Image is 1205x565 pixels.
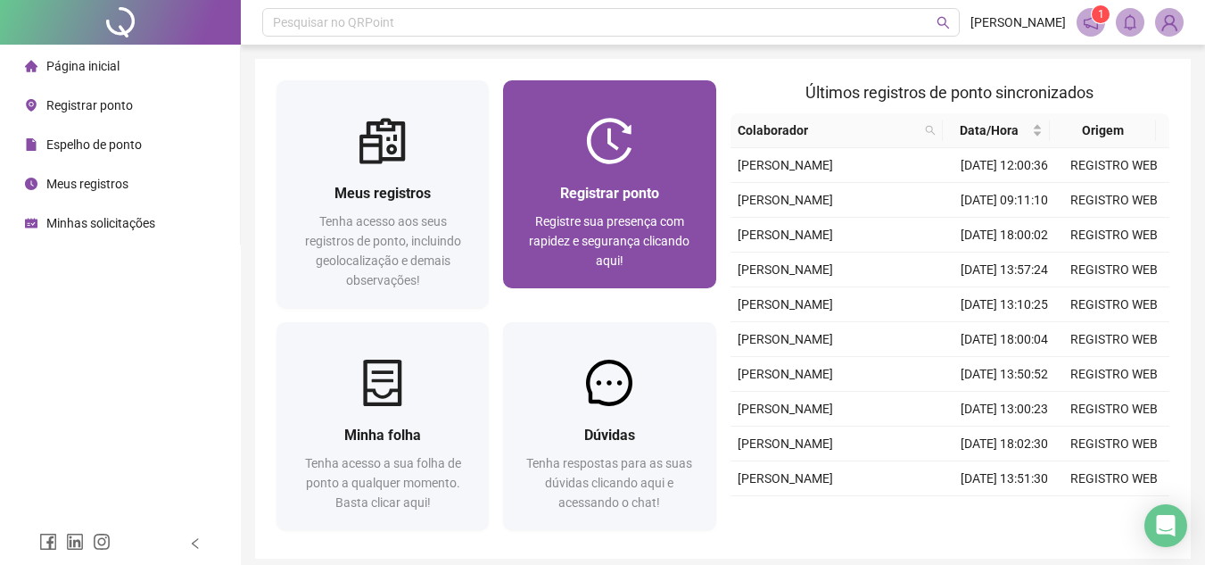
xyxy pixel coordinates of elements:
img: 89418 [1156,9,1183,36]
span: Tenha acesso aos seus registros de ponto, incluindo geolocalização e demais observações! [305,214,461,287]
td: REGISTRO WEB [1060,427,1169,461]
a: Meus registrosTenha acesso aos seus registros de ponto, incluindo geolocalização e demais observa... [276,80,489,308]
span: [PERSON_NAME] [738,367,833,381]
td: REGISTRO WEB [1060,183,1169,218]
span: Registrar ponto [560,185,659,202]
span: Colaborador [738,120,919,140]
td: [DATE] 09:11:10 [950,183,1060,218]
span: [PERSON_NAME] [738,332,833,346]
a: Registrar pontoRegistre sua presença com rapidez e segurança clicando aqui! [503,80,715,288]
span: [PERSON_NAME] [738,193,833,207]
td: REGISTRO WEB [1060,322,1169,357]
span: Tenha respostas para as suas dúvidas clicando aqui e acessando o chat! [526,456,692,510]
td: [DATE] 12:51:00 [950,496,1060,531]
a: Minha folhaTenha acesso a sua folha de ponto a qualquer momento. Basta clicar aqui! [276,322,489,530]
span: Data/Hora [950,120,1028,140]
span: 1 [1098,8,1104,21]
span: bell [1122,14,1138,30]
span: Minhas solicitações [46,216,155,230]
span: [PERSON_NAME] [970,12,1066,32]
span: left [189,537,202,550]
span: [PERSON_NAME] [738,228,833,242]
span: [PERSON_NAME] [738,471,833,486]
span: Espelho de ponto [46,137,142,152]
span: search [937,16,950,29]
span: [PERSON_NAME] [738,436,833,451]
span: clock-circle [25,178,37,190]
span: Tenha acesso a sua folha de ponto a qualquer momento. Basta clicar aqui! [305,456,461,510]
span: Últimos registros de ponto sincronizados [805,83,1094,102]
span: home [25,60,37,72]
span: search [925,125,936,136]
span: linkedin [66,533,84,551]
span: Meus registros [46,177,128,191]
td: REGISTRO WEB [1060,461,1169,496]
td: [DATE] 13:00:23 [950,392,1060,427]
a: DúvidasTenha respostas para as suas dúvidas clicando aqui e acessando o chat! [503,322,715,530]
td: [DATE] 13:51:30 [950,461,1060,496]
th: Data/Hora [943,113,1049,148]
span: facebook [39,533,57,551]
span: [PERSON_NAME] [738,402,833,416]
span: schedule [25,217,37,229]
span: Minha folha [344,427,421,444]
td: [DATE] 13:10:25 [950,287,1060,322]
td: [DATE] 18:02:30 [950,427,1060,461]
span: notification [1083,14,1099,30]
span: Meus registros [334,185,431,202]
span: file [25,138,37,151]
span: Página inicial [46,59,120,73]
td: REGISTRO WEB [1060,496,1169,531]
td: REGISTRO WEB [1060,357,1169,392]
td: [DATE] 18:00:02 [950,218,1060,253]
td: [DATE] 13:50:52 [950,357,1060,392]
span: Registre sua presença com rapidez e segurança clicando aqui! [529,214,689,268]
td: REGISTRO WEB [1060,392,1169,427]
span: Dúvidas [584,427,635,444]
span: instagram [93,533,111,551]
span: environment [25,99,37,112]
span: [PERSON_NAME] [738,158,833,172]
sup: 1 [1092,5,1110,23]
span: [PERSON_NAME] [738,297,833,312]
td: REGISTRO WEB [1060,253,1169,287]
td: [DATE] 12:00:36 [950,148,1060,183]
th: Origem [1050,113,1156,148]
td: [DATE] 18:00:04 [950,322,1060,357]
span: [PERSON_NAME] [738,262,833,277]
td: REGISTRO WEB [1060,287,1169,322]
td: REGISTRO WEB [1060,218,1169,253]
td: [DATE] 13:57:24 [950,253,1060,287]
div: Open Intercom Messenger [1144,504,1187,547]
td: REGISTRO WEB [1060,148,1169,183]
span: Registrar ponto [46,98,133,112]
span: search [921,117,939,144]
